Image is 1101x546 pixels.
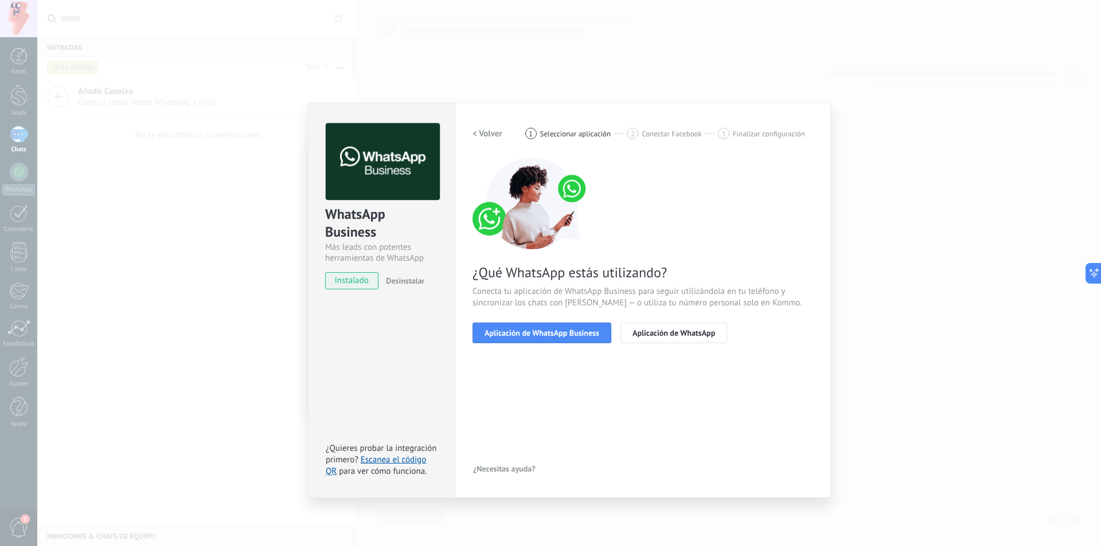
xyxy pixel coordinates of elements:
[721,129,725,139] span: 3
[326,443,437,465] span: ¿Quieres probar la integración primero?
[529,129,533,139] span: 1
[540,129,611,138] span: Seleccionar aplicación
[325,242,438,264] div: Más leads con potentes herramientas de WhatsApp
[473,123,502,144] button: < Volver
[733,129,805,138] span: Finalizar configuración
[326,272,378,289] span: instalado
[620,323,727,343] button: Aplicación de WhatsApp
[386,276,424,286] span: Desinstalar
[473,465,536,473] span: ¿Necesitas ayuda?
[473,264,813,281] span: ¿Qué WhatsApp estás utilizando?
[325,205,438,242] div: WhatsApp Business
[485,329,599,337] span: Aplicación de WhatsApp Business
[633,329,715,337] span: Aplicación de WhatsApp
[642,129,702,138] span: Conectar Facebook
[326,454,426,477] a: Escanea el código QR
[473,158,593,249] img: connect number
[473,128,502,139] h2: < Volver
[631,129,635,139] span: 2
[473,286,813,309] span: Conecta tu aplicación de WhatsApp Business para seguir utilizándola en tu teléfono y sincronizar ...
[339,466,427,477] span: para ver cómo funciona.
[473,323,611,343] button: Aplicación de WhatsApp Business
[326,123,440,201] img: logo_main.png
[473,460,536,477] button: ¿Necesitas ayuda?
[381,272,424,289] button: Desinstalar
